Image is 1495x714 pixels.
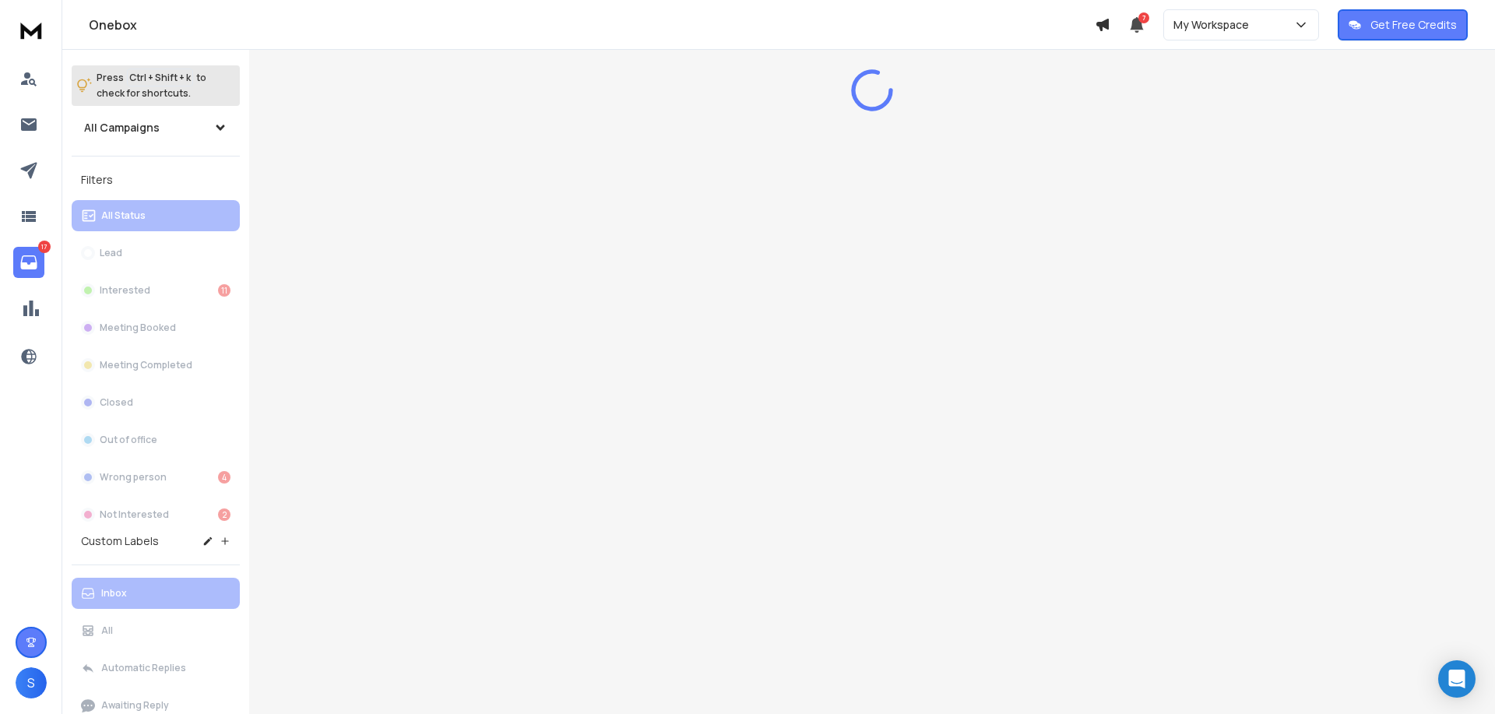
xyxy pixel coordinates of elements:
div: Open Intercom Messenger [1438,660,1476,698]
img: logo [16,16,47,44]
h1: Onebox [89,16,1095,34]
h3: Filters [72,169,240,191]
button: S [16,667,47,698]
span: 7 [1138,12,1149,23]
h3: Custom Labels [81,533,159,549]
p: My Workspace [1173,17,1255,33]
h1: All Campaigns [84,120,160,135]
a: 17 [13,247,44,278]
p: Press to check for shortcuts. [97,70,206,101]
span: Ctrl + Shift + k [127,69,193,86]
button: All Campaigns [72,112,240,143]
button: Get Free Credits [1338,9,1468,40]
p: 17 [38,241,51,253]
p: Get Free Credits [1370,17,1457,33]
